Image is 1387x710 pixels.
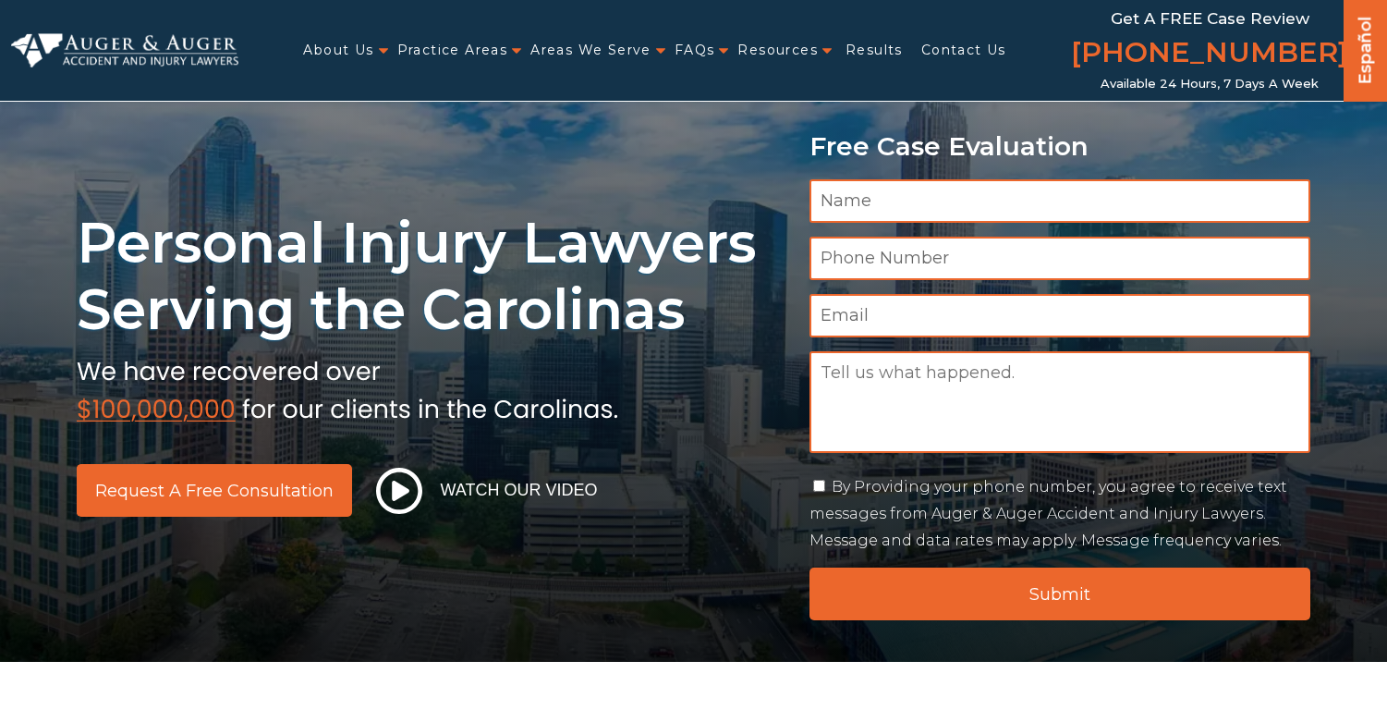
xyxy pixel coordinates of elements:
a: Practice Areas [397,31,508,69]
p: Free Case Evaluation [809,132,1311,161]
input: Submit [809,568,1311,620]
span: Available 24 Hours, 7 Days a Week [1101,77,1319,92]
a: Contact Us [921,31,1006,69]
a: Resources [737,31,818,69]
a: Results [846,31,903,69]
span: Request a Free Consultation [95,483,334,499]
label: By Providing your phone number, you agree to receive text messages from Auger & Auger Accident an... [809,478,1287,549]
h1: Personal Injury Lawyers Serving the Carolinas [77,210,787,343]
img: Auger & Auger Accident and Injury Lawyers Logo [11,33,238,68]
span: Get a FREE Case Review [1111,9,1309,28]
a: Areas We Serve [530,31,651,69]
a: About Us [303,31,373,69]
img: sub text [77,352,618,422]
a: [PHONE_NUMBER] [1071,32,1348,77]
input: Email [809,294,1311,337]
input: Name [809,179,1311,223]
a: FAQs [675,31,715,69]
input: Phone Number [809,237,1311,280]
a: Request a Free Consultation [77,464,352,517]
button: Watch Our Video [371,467,603,515]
